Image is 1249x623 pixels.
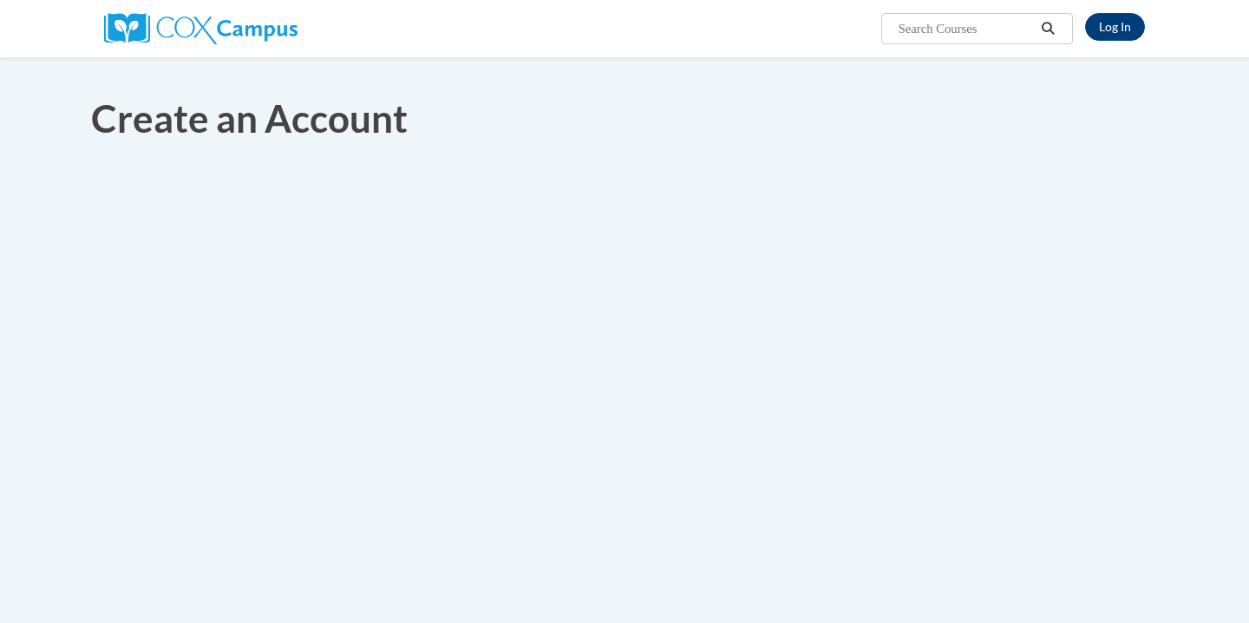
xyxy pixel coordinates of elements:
i:  [1041,23,1056,36]
a: Log In [1085,13,1145,41]
a: Cox Campus [104,20,298,35]
span: Create an Account [91,95,408,141]
img: Cox Campus [104,13,298,44]
input: Search Courses [897,18,1036,39]
button: Search [1036,18,1062,39]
